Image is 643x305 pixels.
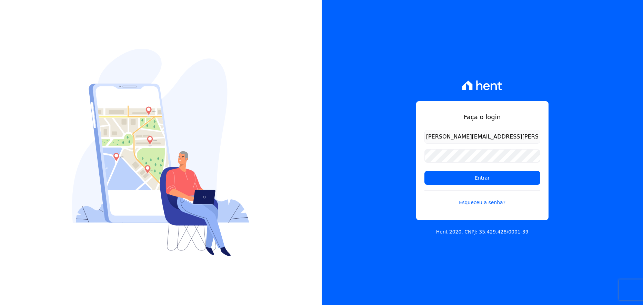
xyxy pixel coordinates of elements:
input: Email [424,130,540,144]
input: Entrar [424,171,540,185]
p: Hent 2020. CNPJ: 35.429.428/0001-39 [436,228,529,236]
a: Esqueceu a senha? [424,190,540,206]
img: Login [72,49,249,256]
h1: Faça o login [424,112,540,122]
